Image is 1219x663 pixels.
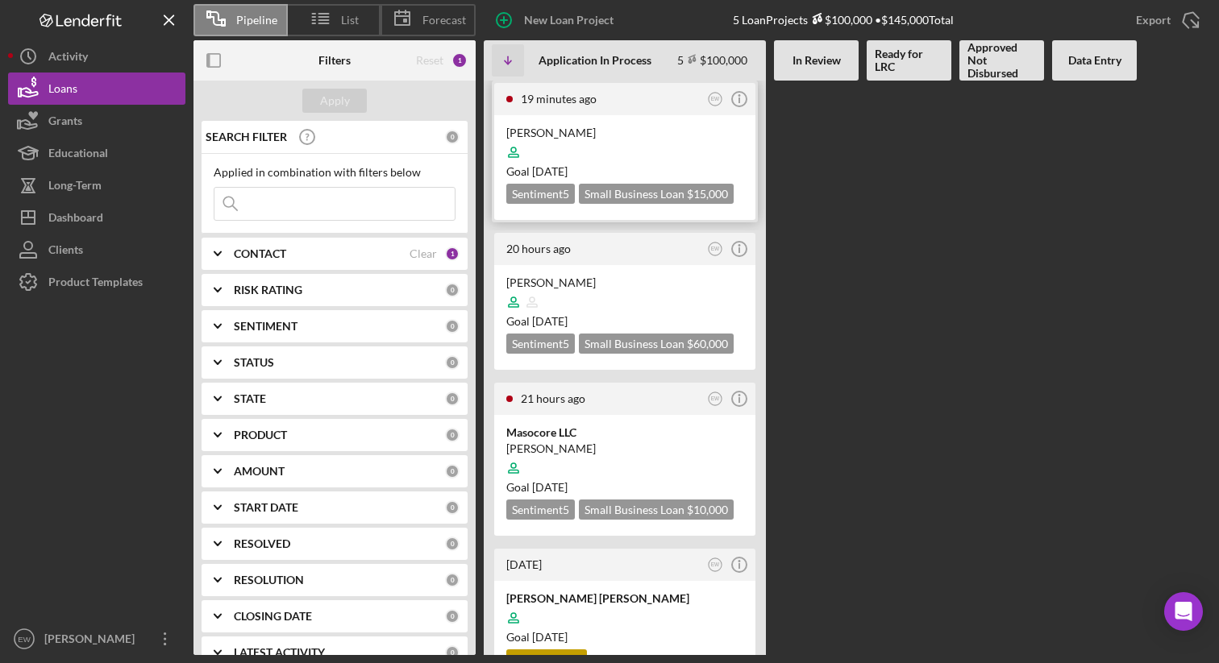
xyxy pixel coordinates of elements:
button: EW[PERSON_NAME] [8,623,185,655]
div: 0 [445,609,460,624]
div: Clear [410,247,437,260]
div: 0 [445,283,460,297]
span: Goal [506,630,568,644]
time: 2025-09-23 17:05 [521,92,597,106]
span: Forecast [422,14,466,27]
text: EW [711,396,720,401]
button: Activity [8,40,185,73]
div: Educational [48,137,108,173]
div: New Loan Project [524,4,614,36]
b: STATUS [234,356,274,369]
button: EW [705,89,726,110]
button: Educational [8,137,185,169]
div: 0 [445,130,460,144]
div: Clients [48,234,83,270]
div: Reset [416,54,443,67]
div: 0 [445,319,460,334]
span: Goal [506,164,568,178]
div: 5 Loan Projects • $145,000 Total [733,13,954,27]
b: Filters [318,54,351,67]
div: 1 [451,52,468,68]
button: Apply [302,89,367,113]
b: PRODUCT [234,429,287,441]
div: 0 [445,537,460,551]
b: RESOLVED [234,537,290,550]
div: Dashboard [48,201,103,238]
div: 1 [445,247,460,261]
div: 0 [445,464,460,479]
span: $10,000 [687,503,728,516]
div: Small Business Loan [579,334,734,354]
button: New Loan Project [484,4,630,36]
button: EW [705,388,726,410]
div: Apply [320,89,350,113]
div: $100,000 [808,13,872,27]
div: Product Templates [48,266,143,302]
div: 0 [445,428,460,442]
button: Grants [8,105,185,137]
button: Long-Term [8,169,185,201]
div: Sentiment 5 [506,184,575,204]
b: AMOUNT [234,465,285,478]
b: Approved Not Disbursed [967,41,1036,80]
b: LATEST ACTIVITY [234,646,325,659]
text: EW [711,561,720,567]
time: 2025-09-22 20:40 [521,392,585,405]
b: SEARCH FILTER [206,131,287,143]
button: EW [705,238,726,260]
div: 0 [445,645,460,660]
div: Masocore LLC [506,425,743,441]
div: Export [1136,4,1171,36]
div: [PERSON_NAME] [PERSON_NAME] [506,590,743,607]
div: [PERSON_NAME] [506,125,743,141]
div: Sentiment 5 [506,499,575,520]
button: Product Templates [8,266,185,298]
span: Goal [506,480,568,494]
div: 0 [445,573,460,587]
b: Ready for LRC [875,48,943,73]
b: CONTACT [234,247,286,260]
div: Sentiment 5 [506,334,575,354]
button: EW [705,554,726,576]
time: 2025-09-13 06:22 [506,557,542,571]
button: Dashboard [8,201,185,234]
text: EW [711,96,720,102]
span: $60,000 [687,337,728,350]
b: START DATE [234,501,298,514]
time: 11/06/2025 [532,480,568,494]
button: Loans [8,73,185,105]
span: Pipeline [236,14,277,27]
time: 11/06/2025 [532,314,568,328]
b: RISK RATING [234,284,302,296]
span: Goal [506,314,568,328]
a: 20 hours agoEW[PERSON_NAME]Goal [DATE]Sentiment5Small Business Loan $60,000 [492,230,758,372]
a: 19 minutes agoEW[PERSON_NAME]Goal [DATE]Sentiment5Small Business Loan $15,000 [492,81,758,222]
span: $15,000 [687,187,728,201]
div: [PERSON_NAME] [506,441,743,457]
div: Long-Term [48,169,102,205]
div: Loans [48,73,77,109]
b: RESOLUTION [234,574,304,586]
div: 0 [445,392,460,406]
div: 0 [445,500,460,515]
a: 21 hours agoEWMasocore LLC[PERSON_NAME]Goal [DATE]Sentiment5Small Business Loan $10,000 [492,380,758,538]
b: SENTIMENT [234,320,297,333]
b: In Review [793,54,841,67]
div: Small Business Loan [579,499,734,520]
div: Open Intercom Messenger [1164,592,1203,631]
button: Clients [8,234,185,266]
b: Application In Process [539,54,651,67]
div: Activity [48,40,88,77]
div: [PERSON_NAME] [40,623,145,659]
div: 5 $100,000 [677,53,747,67]
time: 11/07/2025 [532,164,568,178]
div: Grants [48,105,82,141]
